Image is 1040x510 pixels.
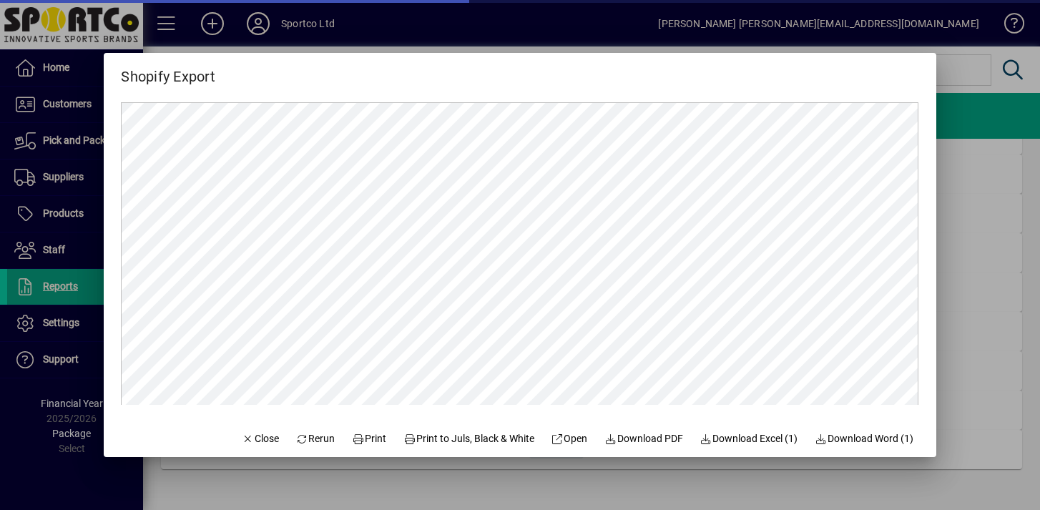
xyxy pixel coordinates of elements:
h2: Shopify Export [104,53,232,88]
span: Rerun [296,431,335,446]
a: Download PDF [599,426,689,451]
span: Close [242,431,279,446]
span: Open [551,431,588,446]
span: Download Word (1) [815,431,913,446]
button: Download Word (1) [809,426,919,451]
button: Print [346,426,392,451]
button: Print to Juls, Black & White [398,426,540,451]
span: Download PDF [604,431,683,446]
span: Print to Juls, Black & White [403,431,534,446]
a: Open [546,426,594,451]
button: Download Excel (1) [695,426,804,451]
span: Download Excel (1) [700,431,798,446]
button: Close [236,426,285,451]
span: Print [352,431,386,446]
